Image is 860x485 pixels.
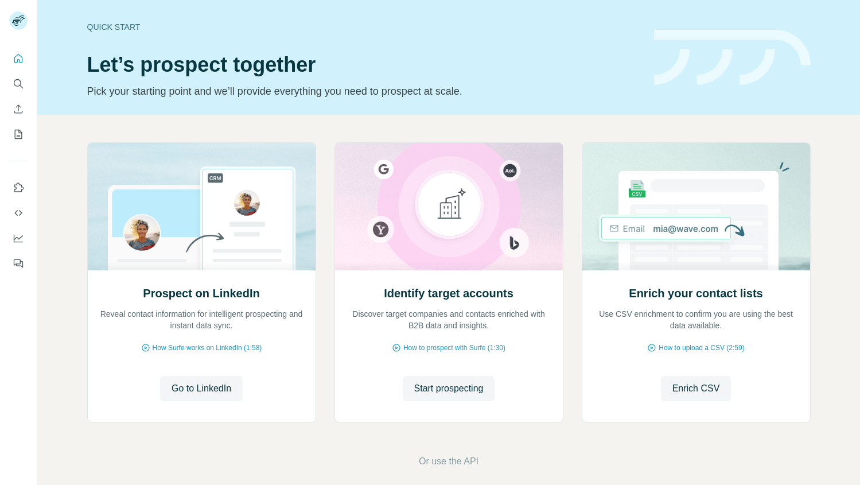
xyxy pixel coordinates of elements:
[9,124,28,145] button: My lists
[419,455,478,468] button: Or use the API
[160,376,243,401] button: Go to LinkedIn
[672,382,720,395] span: Enrich CSV
[9,73,28,94] button: Search
[99,308,304,331] p: Reveal contact information for intelligent prospecting and instant data sync.
[414,382,484,395] span: Start prospecting
[594,308,799,331] p: Use CSV enrichment to confirm you are using the best data available.
[384,285,513,301] h2: Identify target accounts
[9,253,28,274] button: Feedback
[9,228,28,249] button: Dashboard
[9,203,28,223] button: Use Surfe API
[172,382,231,395] span: Go to LinkedIn
[334,143,563,270] img: Identify target accounts
[87,143,316,270] img: Prospect on LinkedIn
[659,343,744,353] span: How to upload a CSV (2:59)
[661,376,731,401] button: Enrich CSV
[654,30,811,86] img: banner
[9,177,28,198] button: Use Surfe on LinkedIn
[347,308,551,331] p: Discover target companies and contacts enriched with B2B data and insights.
[403,376,495,401] button: Start prospecting
[153,343,262,353] span: How Surfe works on LinkedIn (1:58)
[9,99,28,119] button: Enrich CSV
[403,343,505,353] span: How to prospect with Surfe (1:30)
[629,285,762,301] h2: Enrich your contact lists
[87,21,640,33] div: Quick start
[582,143,811,270] img: Enrich your contact lists
[87,83,640,99] p: Pick your starting point and we’ll provide everything you need to prospect at scale.
[143,285,259,301] h2: Prospect on LinkedIn
[87,53,640,76] h1: Let’s prospect together
[9,48,28,69] button: Quick start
